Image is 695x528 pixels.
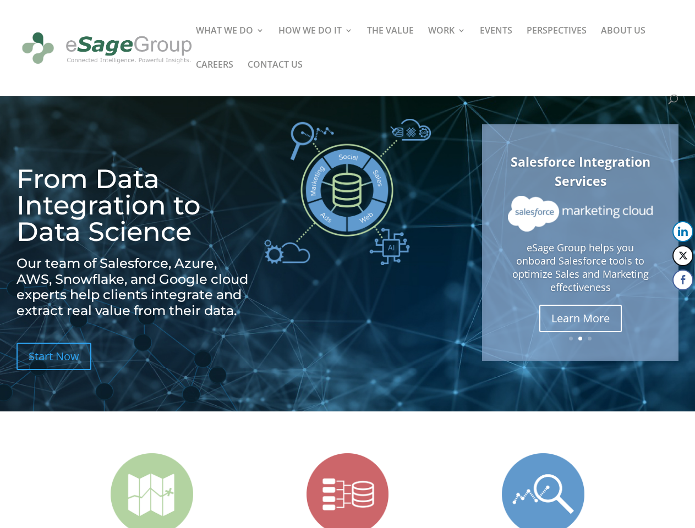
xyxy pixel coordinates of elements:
[539,305,622,332] a: Learn More
[17,343,91,370] a: Start Now
[672,221,693,242] button: LinkedIn Share
[672,245,693,266] button: Twitter Share
[367,26,414,61] a: THE VALUE
[569,337,573,340] a: 1
[480,26,512,61] a: EVENTS
[578,337,582,340] a: 2
[511,153,650,190] a: Salesforce Integration Services
[428,26,466,61] a: WORK
[601,26,645,61] a: ABOUT US
[17,166,252,250] h1: From Data Integration to Data Science
[196,26,264,61] a: WHAT WE DO
[248,61,303,95] a: CONTACT US
[19,24,195,73] img: eSage Group
[508,241,653,294] p: eSage Group helps you onboard Salesforce tools to optimize Sales and Marketing effectiveness
[17,256,252,324] h2: Our team of Salesforce, Azure, AWS, Snowflake, and Google cloud experts help clients integrate an...
[527,26,587,61] a: PERSPECTIVES
[196,61,233,95] a: CAREERS
[278,26,353,61] a: HOW WE DO IT
[588,337,592,340] a: 3
[672,269,693,290] button: Facebook Share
